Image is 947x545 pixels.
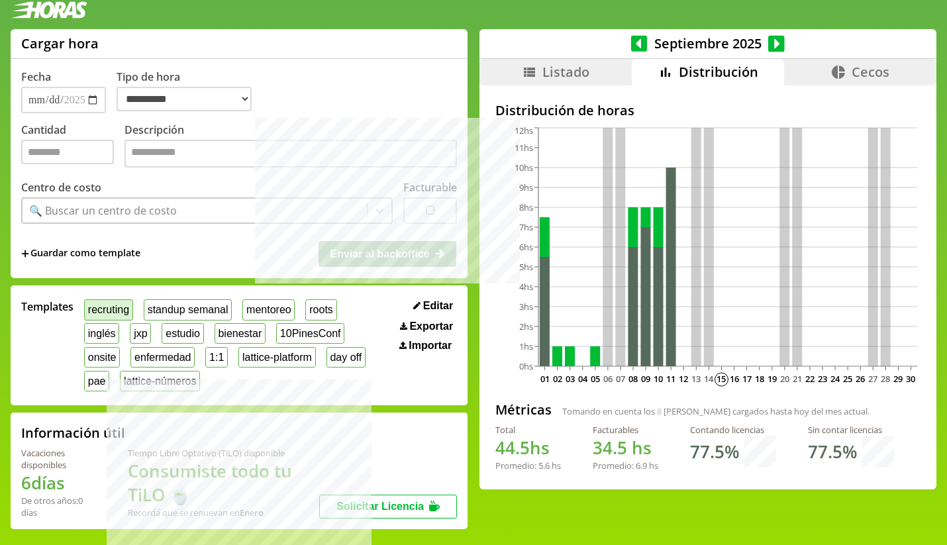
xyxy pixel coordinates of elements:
[130,347,195,368] button: enfermedad
[616,373,625,385] text: 07
[515,162,533,173] tspan: 10hs
[495,436,561,460] h1: hs
[562,405,870,417] span: Tomando en cuenta los [PERSON_NAME] cargados hasta hoy del mes actual.
[654,373,663,385] text: 10
[691,373,701,385] text: 13
[21,424,125,442] h2: Información útil
[21,140,114,164] input: Cantidad
[578,373,588,385] text: 04
[641,373,650,385] text: 09
[690,424,776,436] div: Contando licencias
[130,323,151,344] button: jxp
[679,63,758,81] span: Distribución
[21,246,29,261] span: +
[495,424,561,436] div: Total
[538,460,550,471] span: 5.6
[21,123,125,171] label: Cantidad
[305,299,336,320] button: roots
[84,347,120,368] button: onsite
[593,436,627,460] span: 34.5
[84,323,119,344] button: inglés
[881,373,890,385] text: 28
[593,460,658,471] div: Promedio: hs
[409,340,452,352] span: Importar
[704,373,714,385] text: 14
[591,373,600,385] text: 05
[21,34,99,52] h1: Cargar hora
[125,140,457,168] textarea: Descripción
[519,281,533,293] tspan: 4hs
[519,261,533,273] tspan: 5hs
[326,347,366,368] button: day off
[519,181,533,193] tspan: 9hs
[593,424,658,436] div: Facturables
[666,373,675,385] text: 11
[808,424,894,436] div: Sin contar licencias
[240,507,264,519] b: Enero
[906,373,915,385] text: 30
[21,471,96,495] h1: 6 días
[519,321,533,332] tspan: 2hs
[215,323,266,344] button: bienestar
[515,142,533,154] tspan: 11hs
[336,501,424,512] span: Solicitar Licencia
[868,373,877,385] text: 27
[21,70,51,84] label: Fecha
[396,320,457,333] button: Exportar
[144,299,232,320] button: standup semanal
[128,507,319,519] div: Recordá que se renuevan en
[805,373,815,385] text: 22
[852,63,889,81] span: Cecos
[205,347,228,368] button: 1:1
[636,460,647,471] span: 6.9
[603,373,613,385] text: 06
[818,373,827,385] text: 23
[540,373,549,385] text: 01
[856,373,865,385] text: 26
[495,460,561,471] div: Promedio: hs
[117,87,252,111] select: Tipo de hora
[679,373,688,385] text: 12
[11,1,87,19] img: logotipo
[519,241,533,253] tspan: 6hs
[717,373,726,385] text: 15
[830,373,840,385] text: 24
[768,373,777,385] text: 19
[657,405,662,417] span: 8
[519,201,533,213] tspan: 8hs
[647,34,768,52] span: Septiembre 2025
[21,180,101,195] label: Centro de costo
[21,299,74,314] span: Templates
[808,440,857,464] h1: 77.5 %
[742,373,751,385] text: 17
[565,373,574,385] text: 03
[729,373,738,385] text: 16
[593,436,658,460] h1: hs
[403,180,457,195] label: Facturable
[754,373,764,385] text: 18
[84,371,109,391] button: pae
[21,447,96,471] div: Vacaciones disponibles
[120,371,200,391] button: lattice-números
[495,436,530,460] span: 44.5
[319,495,457,519] button: Solicitar Licencia
[519,360,533,372] tspan: 0hs
[423,300,453,312] span: Editar
[276,323,344,344] button: 10PinesConf
[162,323,203,344] button: estudio
[125,123,457,171] label: Descripción
[519,301,533,313] tspan: 3hs
[519,221,533,233] tspan: 7hs
[628,373,638,385] text: 08
[690,440,739,464] h1: 77.5 %
[238,347,316,368] button: lattice-platform
[21,246,140,261] span: +Guardar como template
[542,63,589,81] span: Listado
[84,299,133,320] button: recruting
[409,299,457,313] button: Editar
[128,459,319,507] h1: Consumiste todo tu TiLO 🍵
[495,101,921,119] h2: Distribución de horas
[128,447,319,459] div: Tiempo Libre Optativo (TiLO) disponible
[495,401,552,419] h2: Métricas
[793,373,802,385] text: 21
